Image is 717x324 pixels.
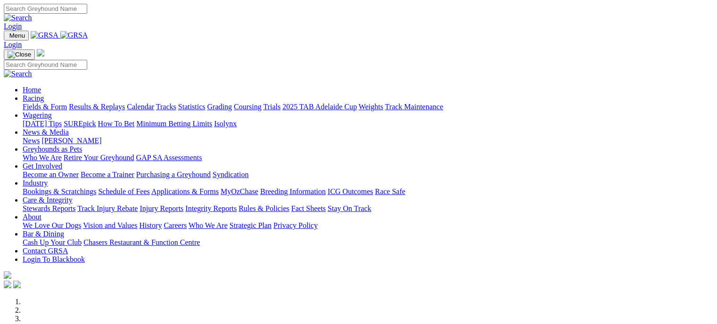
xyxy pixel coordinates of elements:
[23,103,67,111] a: Fields & Form
[4,4,87,14] input: Search
[4,49,35,60] button: Toggle navigation
[239,204,289,212] a: Rules & Policies
[83,221,137,229] a: Vision and Values
[221,187,258,195] a: MyOzChase
[23,238,713,247] div: Bar & Dining
[23,247,68,255] a: Contact GRSA
[23,213,41,221] a: About
[8,51,31,58] img: Close
[23,137,713,145] div: News & Media
[4,281,11,288] img: facebook.svg
[23,196,73,204] a: Care & Integrity
[23,154,62,162] a: Who We Are
[23,187,713,196] div: Industry
[13,281,21,288] img: twitter.svg
[69,103,125,111] a: Results & Replays
[263,103,280,111] a: Trials
[37,49,44,57] img: logo-grsa-white.png
[60,31,88,40] img: GRSA
[139,221,162,229] a: History
[4,31,29,40] button: Toggle navigation
[136,170,211,178] a: Purchasing a Greyhound
[23,179,48,187] a: Industry
[23,86,41,94] a: Home
[156,103,176,111] a: Tracks
[4,40,22,49] a: Login
[23,162,62,170] a: Get Involved
[41,137,101,145] a: [PERSON_NAME]
[23,94,44,102] a: Racing
[23,170,79,178] a: Become an Owner
[213,170,248,178] a: Syndication
[23,120,62,128] a: [DATE] Tips
[23,230,64,238] a: Bar & Dining
[23,204,713,213] div: Care & Integrity
[359,103,383,111] a: Weights
[291,204,326,212] a: Fact Sheets
[9,32,25,39] span: Menu
[151,187,219,195] a: Applications & Forms
[98,187,149,195] a: Schedule of Fees
[23,221,81,229] a: We Love Our Dogs
[23,170,713,179] div: Get Involved
[164,221,187,229] a: Careers
[282,103,357,111] a: 2025 TAB Adelaide Cup
[23,187,96,195] a: Bookings & Scratchings
[328,204,371,212] a: Stay On Track
[4,60,87,70] input: Search
[98,120,135,128] a: How To Bet
[207,103,232,111] a: Grading
[23,255,85,263] a: Login To Blackbook
[127,103,154,111] a: Calendar
[31,31,58,40] img: GRSA
[23,103,713,111] div: Racing
[4,70,32,78] img: Search
[178,103,206,111] a: Statistics
[81,170,134,178] a: Become a Trainer
[64,154,134,162] a: Retire Your Greyhound
[77,204,138,212] a: Track Injury Rebate
[23,137,40,145] a: News
[189,221,228,229] a: Who We Are
[260,187,326,195] a: Breeding Information
[23,111,52,119] a: Wagering
[136,154,202,162] a: GAP SA Assessments
[23,204,75,212] a: Stewards Reports
[214,120,237,128] a: Isolynx
[23,221,713,230] div: About
[83,238,200,246] a: Chasers Restaurant & Function Centre
[4,14,32,22] img: Search
[328,187,373,195] a: ICG Outcomes
[23,128,69,136] a: News & Media
[273,221,318,229] a: Privacy Policy
[23,120,713,128] div: Wagering
[64,120,96,128] a: SUREpick
[4,271,11,279] img: logo-grsa-white.png
[385,103,443,111] a: Track Maintenance
[136,120,212,128] a: Minimum Betting Limits
[23,145,82,153] a: Greyhounds as Pets
[185,204,237,212] a: Integrity Reports
[140,204,183,212] a: Injury Reports
[23,238,82,246] a: Cash Up Your Club
[234,103,262,111] a: Coursing
[375,187,405,195] a: Race Safe
[4,22,22,30] a: Login
[230,221,272,229] a: Strategic Plan
[23,154,713,162] div: Greyhounds as Pets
